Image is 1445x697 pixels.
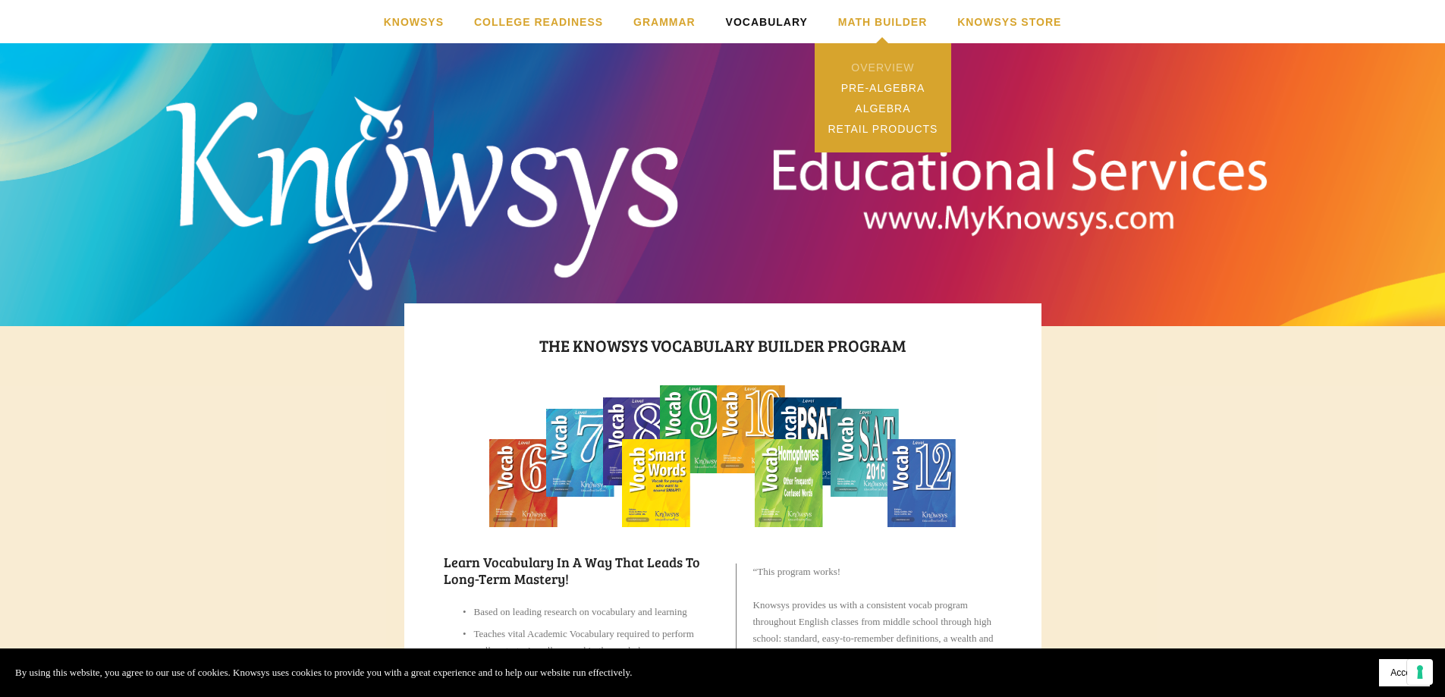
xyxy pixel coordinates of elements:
h1: The Knowsys Vocabulary Builder Program [444,331,1002,359]
h2: Learn vocabulary in a way that leads to long-term mastery! [444,554,710,587]
span: “ [753,566,758,577]
p: By using this website, you agree to our use of cookies. Knowsys uses cookies to provide you with ... [15,664,632,681]
img: 20160113 Vocab Sales covers splash.gif [489,385,956,528]
a: Algebra [815,98,951,118]
a: Knowsys Educational Services [512,65,933,271]
span: Accept [1390,667,1418,678]
a: Overview [815,57,951,77]
a: Pre-Algebra [815,77,951,98]
button: Your consent preferences for tracking technologies [1407,659,1433,685]
a: Retail Products [815,118,951,139]
blockquote: This program works! Knowsys provides us with a consistent vocab program throughout English classe... [736,564,1002,680]
p: Based on leading research on vocabulary and learning [474,604,710,620]
button: Accept [1379,659,1430,686]
p: Teaches vital Academic Vocabulary required to perform well on tests, in college, and in the workp... [474,626,710,659]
